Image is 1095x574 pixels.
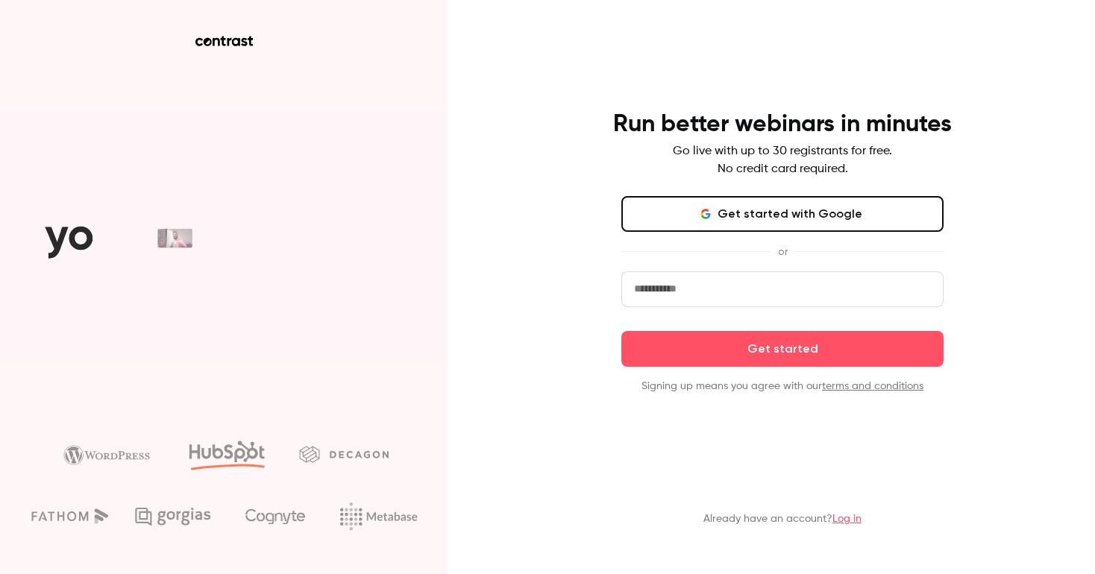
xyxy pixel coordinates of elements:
p: Signing up means you agree with our [621,379,944,394]
button: Get started [621,331,944,367]
p: Already have an account? [703,511,862,526]
a: terms and conditions [822,381,923,391]
h4: Run better webinars in minutes [613,110,952,139]
p: Go live with up to 30 registrants for free. No credit card required. [673,142,892,178]
a: Log in [832,514,862,524]
button: Get started with Google [621,196,944,232]
img: decagon [299,446,389,462]
span: or [771,244,795,259]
